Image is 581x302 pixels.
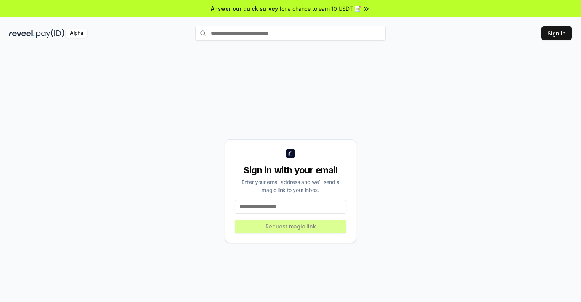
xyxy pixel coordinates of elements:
[235,178,346,194] div: Enter your email address and we’ll send a magic link to your inbox.
[36,29,64,38] img: pay_id
[541,26,572,40] button: Sign In
[9,29,35,38] img: reveel_dark
[235,164,346,176] div: Sign in with your email
[66,29,87,38] div: Alpha
[211,5,278,13] span: Answer our quick survey
[279,5,361,13] span: for a chance to earn 10 USDT 📝
[286,149,295,158] img: logo_small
